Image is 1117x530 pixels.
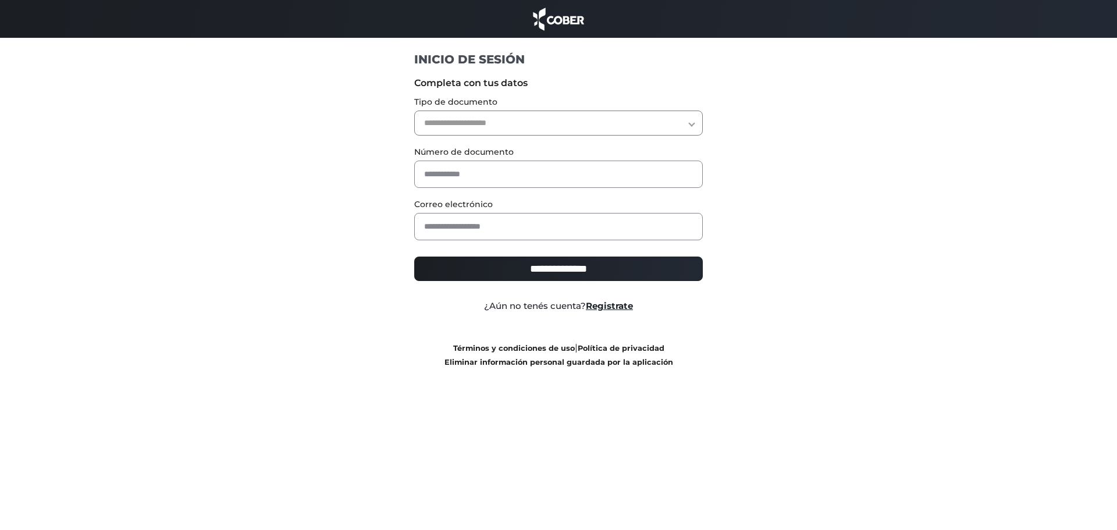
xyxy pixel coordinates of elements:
a: Política de privacidad [578,344,664,353]
h1: INICIO DE SESIÓN [414,52,703,67]
label: Número de documento [414,146,703,158]
a: Registrate [586,300,633,311]
label: Completa con tus datos [414,76,703,90]
div: ¿Aún no tenés cuenta? [405,300,712,313]
label: Tipo de documento [414,96,703,108]
label: Correo electrónico [414,198,703,211]
a: Términos y condiciones de uso [453,344,575,353]
a: Eliminar información personal guardada por la aplicación [444,358,673,367]
div: | [405,341,712,369]
img: cober_marca.png [530,6,587,32]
